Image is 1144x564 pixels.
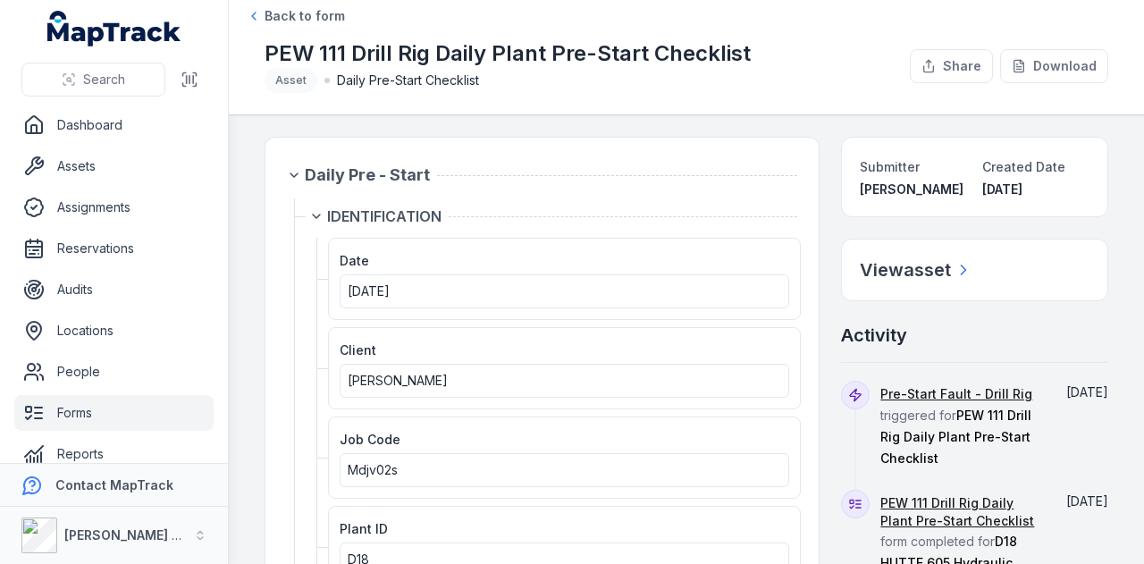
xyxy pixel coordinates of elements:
span: Date [340,253,369,268]
span: triggered for [880,386,1032,466]
time: 01/09/2025, 12:00:00 am [348,283,390,299]
span: Job Code [340,432,400,447]
h1: PEW 111 Drill Rig Daily Plant Pre-Start Checklist [265,39,751,68]
span: [DATE] [982,181,1022,197]
span: Created Date [982,159,1065,174]
button: Search [21,63,165,97]
button: Download [1000,49,1108,83]
a: Assets [14,148,214,184]
div: Asset [265,68,317,93]
a: Audits [14,272,214,307]
a: Forms [14,395,214,431]
a: Reports [14,436,214,472]
span: [PERSON_NAME] [348,373,448,388]
a: Dashboard [14,107,214,143]
span: Client [340,342,376,358]
a: MapTrack [47,11,181,46]
a: Assignments [14,189,214,225]
h2: View asset [860,257,951,282]
h2: Activity [841,323,907,348]
time: 01/09/2025, 7:17:12 am [1066,493,1108,509]
span: Search [83,71,125,88]
span: Daily Pre - Start [305,163,430,188]
span: Plant ID [340,521,388,536]
strong: [PERSON_NAME] Group [64,527,211,543]
span: [DATE] [1066,493,1108,509]
span: [PERSON_NAME] [860,181,963,197]
a: Reservations [14,231,214,266]
a: Viewasset [860,257,972,282]
a: Pre-Start Fault - Drill Rig [880,385,1032,403]
span: PEW 111 Drill Rig Daily Plant Pre-Start Checklist [880,408,1031,466]
a: People [14,354,214,390]
span: Mdjv02s [348,462,398,477]
time: 01/09/2025, 7:17:12 am [982,181,1022,197]
button: Share [910,49,993,83]
span: [DATE] [348,283,390,299]
span: IDENTIFICATION [327,206,442,227]
span: Back to form [265,7,345,25]
span: [DATE] [1066,384,1108,400]
a: Locations [14,313,214,349]
span: Daily Pre-Start Checklist [337,72,479,89]
time: 01/09/2025, 7:17:12 am [1066,384,1108,400]
span: Submitter [860,159,920,174]
strong: Contact MapTrack [55,477,173,492]
a: Back to form [247,7,345,25]
a: PEW 111 Drill Rig Daily Plant Pre-Start Checklist [880,494,1040,530]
